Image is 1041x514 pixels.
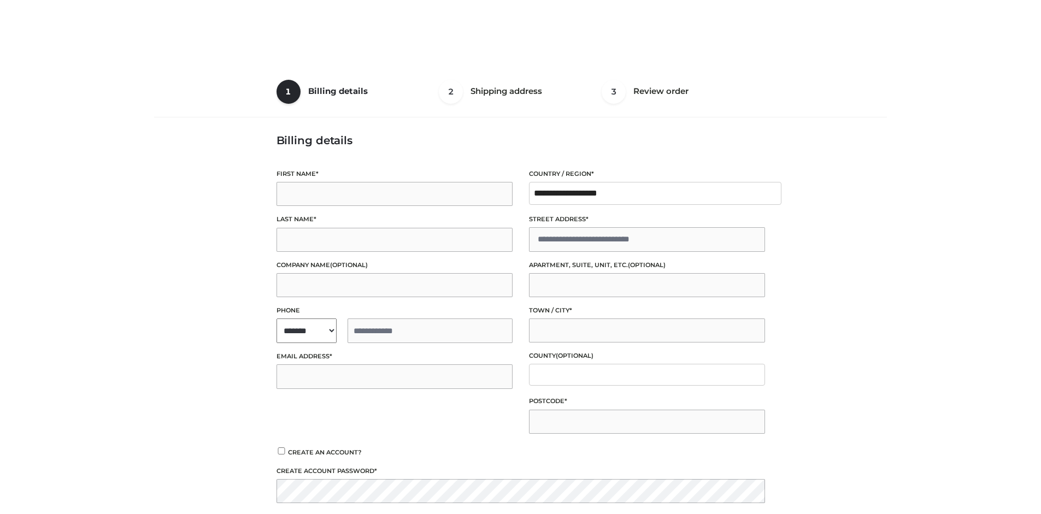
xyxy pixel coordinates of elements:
label: Street address [529,214,765,224]
span: 1 [277,80,301,104]
h3: Billing details [277,134,765,147]
span: (optional) [628,261,666,269]
span: Create an account? [288,448,362,456]
label: Town / City [529,305,765,316]
label: First name [277,169,513,179]
label: Last name [277,214,513,224]
label: Apartment, suite, unit, etc. [529,260,765,270]
label: Country / Region [529,169,765,179]
span: 2 [439,80,463,104]
input: Create an account? [277,447,286,454]
label: Create account password [277,466,765,476]
label: Company name [277,260,513,270]
span: Review order [633,86,689,96]
label: Postcode [529,396,765,406]
span: Billing details [308,86,368,96]
span: (optional) [556,352,593,359]
span: 3 [602,80,626,104]
label: Phone [277,305,513,316]
span: Shipping address [470,86,542,96]
label: Email address [277,351,513,362]
span: (optional) [330,261,368,269]
label: County [529,351,765,361]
